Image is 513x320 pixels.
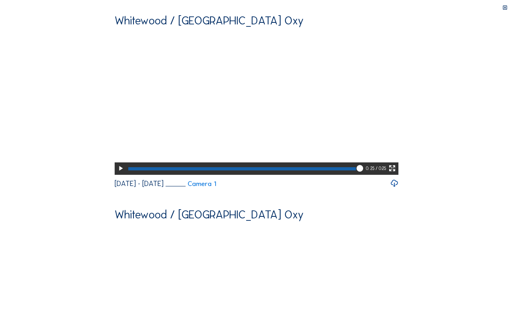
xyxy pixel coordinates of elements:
video: Your browser does not support the video tag. [115,32,398,174]
div: [DATE] - [DATE] [115,180,164,187]
a: Camera 1 [166,180,216,187]
div: Whitewood / [GEOGRAPHIC_DATA] Oxy [115,15,304,26]
div: Whitewood / [GEOGRAPHIC_DATA] Oxy [115,209,304,220]
div: / 0:25 [376,162,386,174]
div: 0: 25 [366,162,376,174]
